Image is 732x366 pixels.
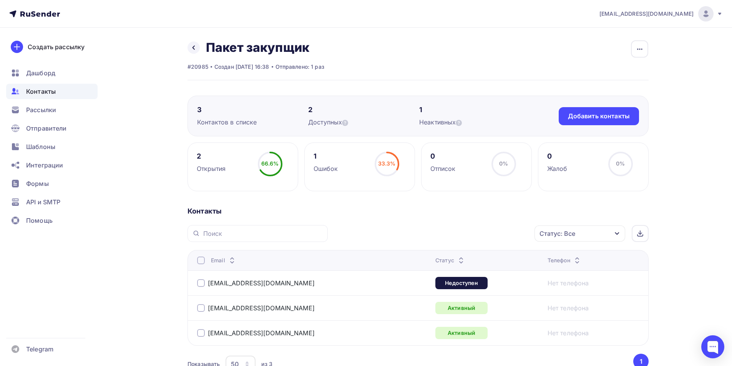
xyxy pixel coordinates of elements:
span: Помощь [26,216,53,225]
a: Контакты [6,84,98,99]
div: Жалоб [547,164,568,173]
div: 2 [197,152,226,161]
div: 3 [197,105,308,114]
div: Ошибок [314,164,338,173]
div: Отправлено: 1 раз [276,63,324,71]
div: 0 [430,152,456,161]
button: Статус: Все [534,225,626,242]
div: Контакты [188,207,649,216]
input: Поиск [203,229,323,238]
span: [EMAIL_ADDRESS][DOMAIN_NAME] [599,10,694,18]
span: 66.6% [261,160,279,167]
h2: Пакет закупщик [206,40,309,55]
span: Формы [26,179,49,188]
span: Отправители [26,124,67,133]
div: Email [211,257,237,264]
a: Рассылки [6,102,98,118]
a: [EMAIL_ADDRESS][DOMAIN_NAME] [208,304,315,312]
div: Создать рассылку [28,42,85,51]
div: 1 [419,105,530,114]
a: Нет телефона [548,328,589,338]
span: API и SMTP [26,197,60,207]
div: Статус: Все [539,229,575,238]
div: Контактов в списке [197,118,308,127]
a: [EMAIL_ADDRESS][DOMAIN_NAME] [208,329,315,337]
span: Рассылки [26,105,56,114]
span: Telegram [26,344,53,354]
span: 33.3% [378,160,396,167]
div: Создан [DATE] 16:38 [214,63,269,71]
div: 2 [308,105,419,114]
div: Активный [435,302,488,314]
span: 0% [499,160,508,167]
a: [EMAIL_ADDRESS][DOMAIN_NAME] [599,6,723,22]
span: Контакты [26,87,56,96]
div: #20985 [188,63,208,71]
div: Телефон [548,257,582,264]
span: Интеграции [26,161,63,170]
div: Статус [435,257,466,264]
span: Шаблоны [26,142,55,151]
div: Неактивных [419,118,530,127]
a: Дашборд [6,65,98,81]
div: Добавить контакты [568,112,630,121]
a: Отправители [6,121,98,136]
span: 0% [616,160,625,167]
div: 1 [314,152,338,161]
a: Нет телефона [548,278,589,288]
div: Доступных [308,118,419,127]
a: [EMAIL_ADDRESS][DOMAIN_NAME] [208,279,315,287]
div: Недоступен [435,277,488,289]
a: Формы [6,176,98,191]
div: Открытия [197,164,226,173]
a: Нет телефона [548,303,589,313]
div: Отписок [430,164,456,173]
a: Шаблоны [6,139,98,154]
span: Дашборд [26,68,55,78]
div: 0 [547,152,568,161]
div: Активный [435,327,488,339]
